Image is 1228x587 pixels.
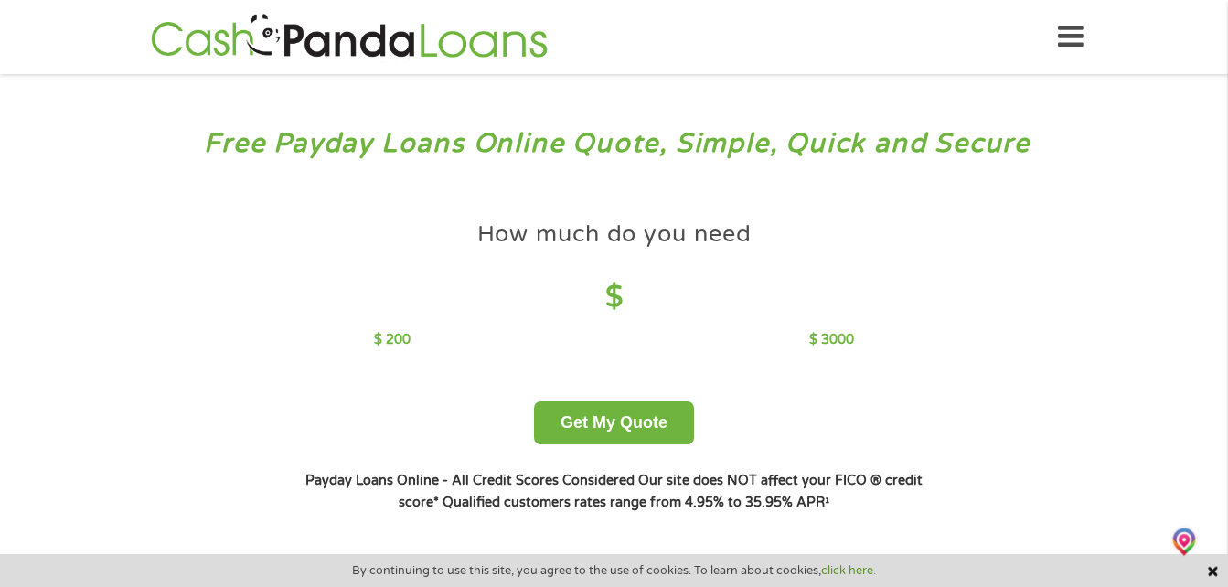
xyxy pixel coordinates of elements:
[374,330,411,350] p: $ 200
[534,401,694,444] button: Get My Quote
[477,219,752,250] h4: How much do you need
[374,279,854,316] h4: $
[809,330,854,350] p: $ 3000
[443,495,829,510] strong: Qualified customers rates range from 4.95% to 35.95% APR¹
[53,127,1176,161] h3: Free Payday Loans Online Quote, Simple, Quick and Secure
[399,473,923,510] strong: Our site does NOT affect your FICO ® credit score*
[821,563,876,578] a: click here.
[145,11,553,63] img: GetLoanNow Logo
[1170,526,1199,556] img: jcrBskumnMAAAAASUVORK5CYII=
[305,473,635,488] strong: Payday Loans Online - All Credit Scores Considered
[352,564,876,577] span: By continuing to use this site, you agree to the use of cookies. To learn about cookies,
